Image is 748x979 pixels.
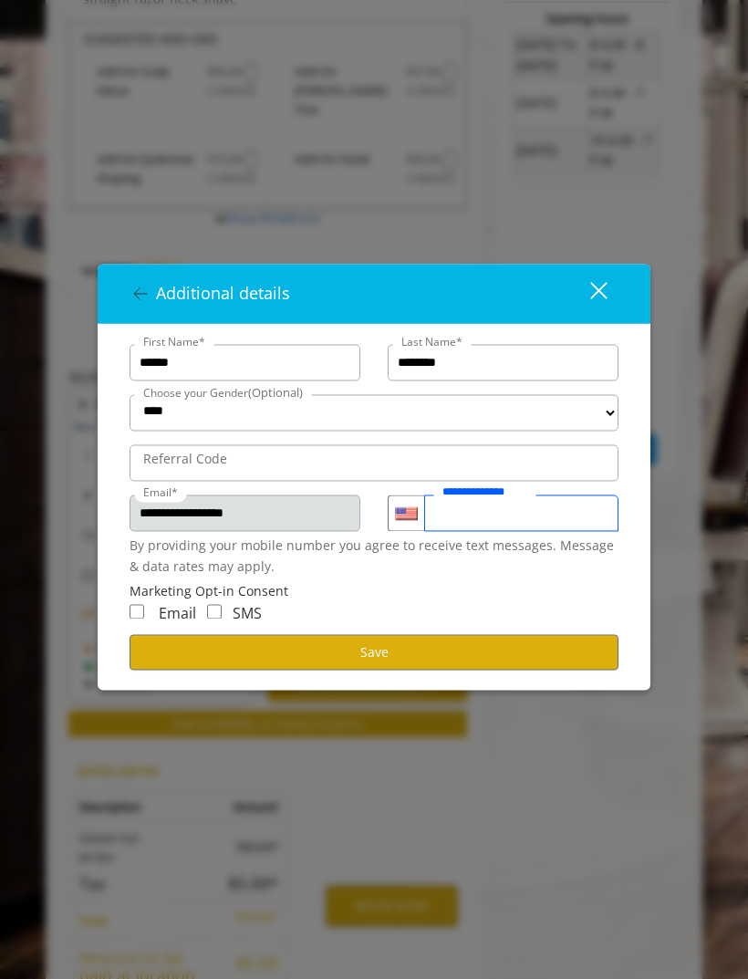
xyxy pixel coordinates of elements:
[248,385,303,401] span: (Optional)
[130,395,618,432] select: Choose your Gender
[569,280,606,307] div: close dialog
[134,334,214,351] label: First Name*
[207,604,222,619] input: Receive Marketing SMS
[130,635,618,671] button: Save
[130,582,618,602] div: Marketing Opt-in Consent
[130,495,360,532] input: Email
[130,536,618,578] div: By providing your mobile number you agree to receive text messages. Message & data rates may apply.
[388,495,424,532] div: Country
[130,604,144,619] input: Receive Marketing Email
[388,345,618,381] input: Lastname
[130,345,360,381] input: FirstName
[360,643,389,661] span: Save
[156,283,290,305] span: Additional details
[134,450,236,470] label: Referral Code
[233,603,262,623] span: SMS
[159,603,196,623] span: Email
[134,484,187,502] label: Email*
[130,445,618,482] input: ReferralCode
[392,334,472,351] label: Last Name*
[134,384,312,403] label: Choose your Gender
[556,276,618,313] button: close dialog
